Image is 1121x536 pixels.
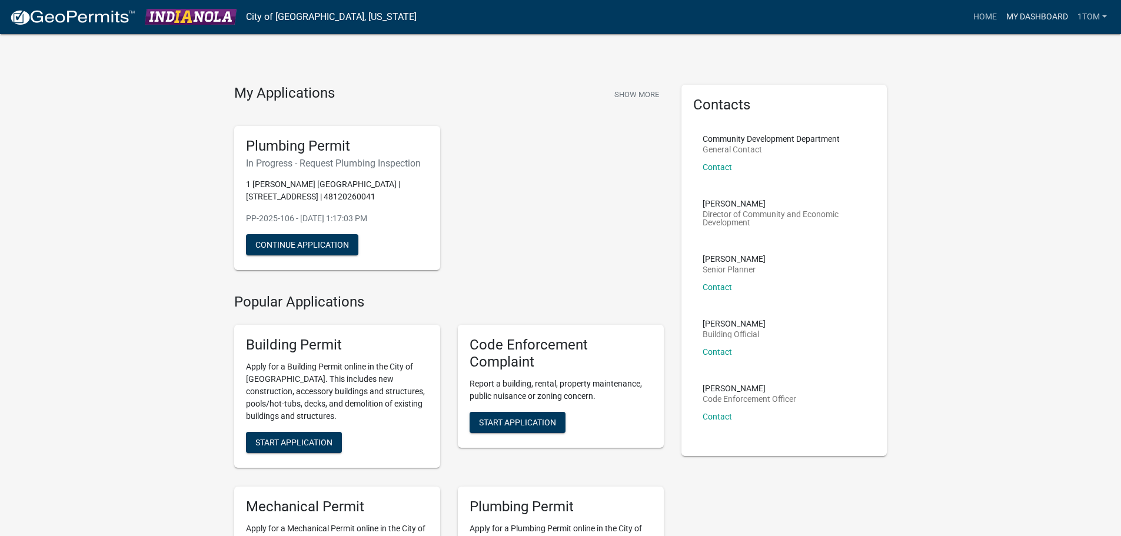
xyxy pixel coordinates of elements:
[246,138,428,155] h5: Plumbing Permit
[703,145,840,154] p: General Contact
[703,282,732,292] a: Contact
[703,255,766,263] p: [PERSON_NAME]
[246,158,428,169] h6: In Progress - Request Plumbing Inspection
[470,337,652,371] h5: Code Enforcement Complaint
[470,498,652,515] h5: Plumbing Permit
[703,265,766,274] p: Senior Planner
[246,432,342,453] button: Start Application
[703,330,766,338] p: Building Official
[246,361,428,422] p: Apply for a Building Permit online in the City of [GEOGRAPHIC_DATA]. This includes new constructi...
[703,395,796,403] p: Code Enforcement Officer
[703,319,766,328] p: [PERSON_NAME]
[703,199,866,208] p: [PERSON_NAME]
[246,498,428,515] h5: Mechanical Permit
[703,384,796,392] p: [PERSON_NAME]
[703,162,732,172] a: Contact
[246,212,428,225] p: PP-2025-106 - [DATE] 1:17:03 PM
[693,96,876,114] h5: Contacts
[255,438,332,447] span: Start Application
[145,9,237,25] img: City of Indianola, Iowa
[703,210,866,227] p: Director of Community and Economic Development
[1073,6,1112,28] a: 1Tom
[246,178,428,203] p: 1 [PERSON_NAME] [GEOGRAPHIC_DATA] | [STREET_ADDRESS] | 48120260041
[246,337,428,354] h5: Building Permit
[234,294,664,311] h4: Popular Applications
[246,7,417,27] a: City of [GEOGRAPHIC_DATA], [US_STATE]
[470,378,652,402] p: Report a building, rental, property maintenance, public nuisance or zoning concern.
[703,135,840,143] p: Community Development Department
[969,6,1002,28] a: Home
[1002,6,1073,28] a: My Dashboard
[703,412,732,421] a: Contact
[703,347,732,357] a: Contact
[470,412,566,433] button: Start Application
[234,85,335,102] h4: My Applications
[479,417,556,427] span: Start Application
[610,85,664,104] button: Show More
[246,234,358,255] button: Continue Application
